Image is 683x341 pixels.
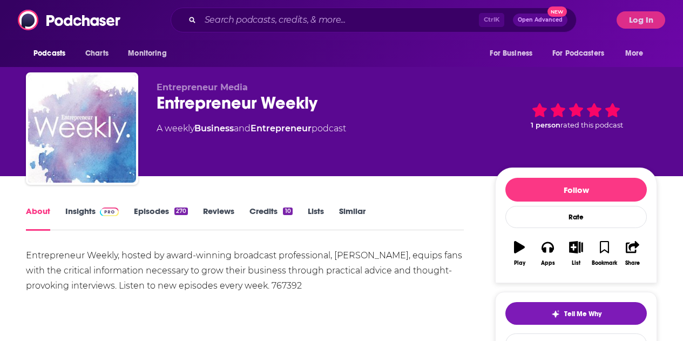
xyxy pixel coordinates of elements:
[514,260,525,266] div: Play
[100,208,119,216] img: Podchaser Pro
[171,8,577,32] div: Search podcasts, credits, & more...
[18,10,121,30] img: Podchaser - Follow, Share and Rate Podcasts
[200,11,479,29] input: Search podcasts, credits, & more...
[545,43,620,64] button: open menu
[479,13,504,27] span: Ctrl K
[26,43,79,64] button: open menu
[592,260,617,266] div: Bookmark
[547,6,567,17] span: New
[562,234,590,273] button: List
[203,206,234,231] a: Reviews
[505,206,647,228] div: Rate
[495,82,657,149] div: 1 personrated this podcast
[490,46,532,61] span: For Business
[625,46,644,61] span: More
[249,206,292,231] a: Credits10
[518,17,563,23] span: Open Advanced
[33,46,65,61] span: Podcasts
[552,46,604,61] span: For Podcasters
[482,43,546,64] button: open menu
[505,178,647,202] button: Follow
[194,123,234,133] a: Business
[157,82,248,92] span: Entrepreneur Media
[65,206,119,231] a: InsightsPodchaser Pro
[572,260,580,266] div: List
[564,310,601,318] span: Tell Me Why
[541,260,555,266] div: Apps
[174,208,188,215] div: 270
[85,46,109,61] span: Charts
[505,234,533,273] button: Play
[308,206,324,231] a: Lists
[617,11,665,29] button: Log In
[283,208,292,215] div: 10
[157,122,346,135] div: A weekly podcast
[625,260,640,266] div: Share
[551,310,560,318] img: tell me why sparkle
[234,123,251,133] span: and
[26,248,464,293] div: Entrepreneur Weekly, hosted by award-winning broadcast professional, [PERSON_NAME], equips fans w...
[28,75,136,183] img: Entrepreneur Weekly
[560,121,623,129] span: rated this podcast
[339,206,366,231] a: Similar
[513,14,567,26] button: Open AdvancedNew
[533,234,562,273] button: Apps
[619,234,647,273] button: Share
[531,121,560,129] span: 1 person
[505,302,647,325] button: tell me why sparkleTell Me Why
[120,43,180,64] button: open menu
[618,43,657,64] button: open menu
[128,46,166,61] span: Monitoring
[26,206,50,231] a: About
[251,123,312,133] a: Entrepreneur
[590,234,618,273] button: Bookmark
[78,43,115,64] a: Charts
[134,206,188,231] a: Episodes270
